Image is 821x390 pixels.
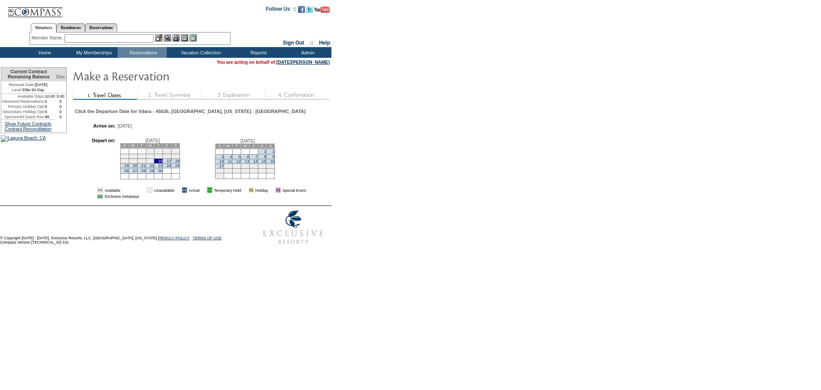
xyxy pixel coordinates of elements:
a: 16 [270,159,275,164]
a: 15 [262,159,266,164]
td: 0 [55,104,66,109]
td: T [154,143,163,148]
a: 2 [272,149,275,154]
td: 24 [216,168,224,173]
td: F [163,143,171,148]
a: 21 [141,164,145,168]
td: 01 [97,188,103,193]
a: Reservations [85,23,117,32]
a: 9 [272,155,275,159]
td: [DATE] [1,81,55,87]
td: 6 [129,154,137,158]
td: 22 [258,164,266,168]
a: Show Future Contracts [5,121,51,126]
div: Click the Departure Date for Vdara - 45026, [GEOGRAPHIC_DATA], [US_STATE] - [GEOGRAPHIC_DATA] [75,109,306,114]
a: 6 [247,155,249,159]
td: 19 [233,164,241,168]
img: Impersonate [172,34,180,42]
td: 2 [154,148,163,154]
a: 30 [158,169,162,173]
a: 22 [150,164,154,168]
a: 17 [167,159,171,163]
td: S [171,143,180,148]
a: 4 [230,155,232,159]
td: 1 [146,148,154,154]
img: step2_state1.gif [137,91,201,100]
td: W [241,143,249,148]
img: i.gif [176,188,180,192]
td: 0 [45,99,55,104]
img: Reservations [181,34,188,42]
td: 29 [258,168,266,173]
td: Special Event [282,188,306,193]
a: 20 [133,164,137,168]
td: 01 [276,188,281,193]
td: Exclusive Getaways [105,194,139,199]
span: :: [310,40,313,46]
td: 15 [146,158,154,163]
a: 24 [167,164,171,168]
div: Member Name: [32,34,65,42]
td: Reports [233,47,282,58]
img: i.gif [141,188,145,192]
a: 25 [175,164,180,168]
img: step4_state1.gif [265,91,329,100]
td: 13 [129,158,137,163]
td: W [146,143,154,148]
img: Laguna Beach, CA [1,135,46,142]
td: 01 [147,188,152,193]
td: T [137,143,146,148]
td: T [233,143,241,148]
td: S [120,143,129,148]
img: Exclusive Resorts [255,206,331,249]
a: TERMS OF USE [193,236,222,240]
img: i.gif [201,188,206,192]
td: S [216,143,224,148]
td: 0 [45,104,55,109]
td: 23 [266,164,275,168]
span: [DATE] [145,138,160,143]
a: 13 [245,159,249,164]
td: 01 [182,188,187,193]
a: 18 [175,159,180,163]
td: Available [105,188,139,193]
td: M [224,143,233,148]
a: PRIVACY POLICY [158,236,189,240]
td: 01 [249,188,254,193]
span: [DATE] [241,138,255,143]
td: 31 [216,173,224,179]
td: F [258,143,266,148]
img: step1_state2.gif [73,91,137,100]
td: 98 [45,114,55,119]
td: 21 [249,164,258,168]
td: 14 [137,158,146,163]
td: Depart on: [79,138,115,182]
span: You are acting on behalf of: [217,60,330,65]
a: 29 [150,169,154,173]
td: 0 [55,114,66,119]
td: Primary Holiday Opt: [1,104,45,109]
a: Members [31,23,57,33]
a: 5 [239,155,241,159]
a: Become our fan on Facebook [298,9,305,14]
a: 26 [124,169,128,173]
td: Vacation Collection [167,47,233,58]
a: Contract Reconciliation [5,126,52,131]
td: Unavailable [154,188,174,193]
td: Reservations [118,47,167,58]
img: Subscribe to our YouTube Channel [314,6,330,13]
a: Help [319,40,330,46]
a: 11 [228,159,232,164]
td: S [266,143,275,148]
td: 0 [55,99,66,104]
a: Follow us on Twitter [306,9,313,14]
img: b_calculator.gif [189,34,197,42]
a: 27 [133,169,137,173]
td: 0 [45,109,55,114]
td: 5 [120,154,129,158]
span: [DATE] [118,123,132,128]
td: 3 [163,148,171,154]
td: 9 [154,154,163,158]
a: 23 [158,164,162,168]
a: 7 [255,155,257,159]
